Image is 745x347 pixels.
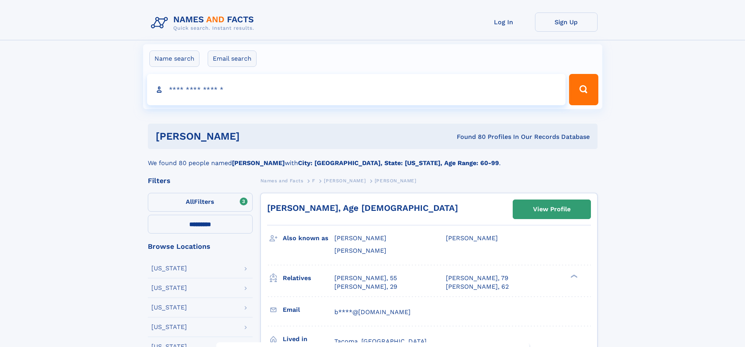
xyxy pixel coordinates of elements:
[312,176,315,185] a: F
[267,203,458,213] a: [PERSON_NAME], Age [DEMOGRAPHIC_DATA]
[312,178,315,183] span: F
[569,74,598,105] button: Search Button
[151,324,187,330] div: [US_STATE]
[324,178,366,183] span: [PERSON_NAME]
[147,74,566,105] input: search input
[148,243,253,250] div: Browse Locations
[446,274,508,282] a: [PERSON_NAME], 79
[151,285,187,291] div: [US_STATE]
[446,282,509,291] a: [PERSON_NAME], 62
[298,159,499,167] b: City: [GEOGRAPHIC_DATA], State: [US_STATE], Age Range: 60-99
[513,200,591,219] a: View Profile
[148,177,253,184] div: Filters
[232,159,285,167] b: [PERSON_NAME]
[569,273,578,279] div: ❯
[148,193,253,212] label: Filters
[334,282,397,291] a: [PERSON_NAME], 29
[283,333,334,346] h3: Lived in
[324,176,366,185] a: [PERSON_NAME]
[151,304,187,311] div: [US_STATE]
[283,271,334,285] h3: Relatives
[533,200,571,218] div: View Profile
[334,274,397,282] a: [PERSON_NAME], 55
[334,234,386,242] span: [PERSON_NAME]
[156,131,348,141] h1: [PERSON_NAME]
[148,149,598,168] div: We found 80 people named with .
[283,303,334,316] h3: Email
[348,133,590,141] div: Found 80 Profiles In Our Records Database
[283,232,334,245] h3: Also known as
[151,265,187,271] div: [US_STATE]
[446,234,498,242] span: [PERSON_NAME]
[148,13,260,34] img: Logo Names and Facts
[375,178,416,183] span: [PERSON_NAME]
[208,50,257,67] label: Email search
[535,13,598,32] a: Sign Up
[334,338,427,345] span: Tacoma, [GEOGRAPHIC_DATA]
[472,13,535,32] a: Log In
[260,176,303,185] a: Names and Facts
[334,247,386,254] span: [PERSON_NAME]
[149,50,199,67] label: Name search
[186,198,194,205] span: All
